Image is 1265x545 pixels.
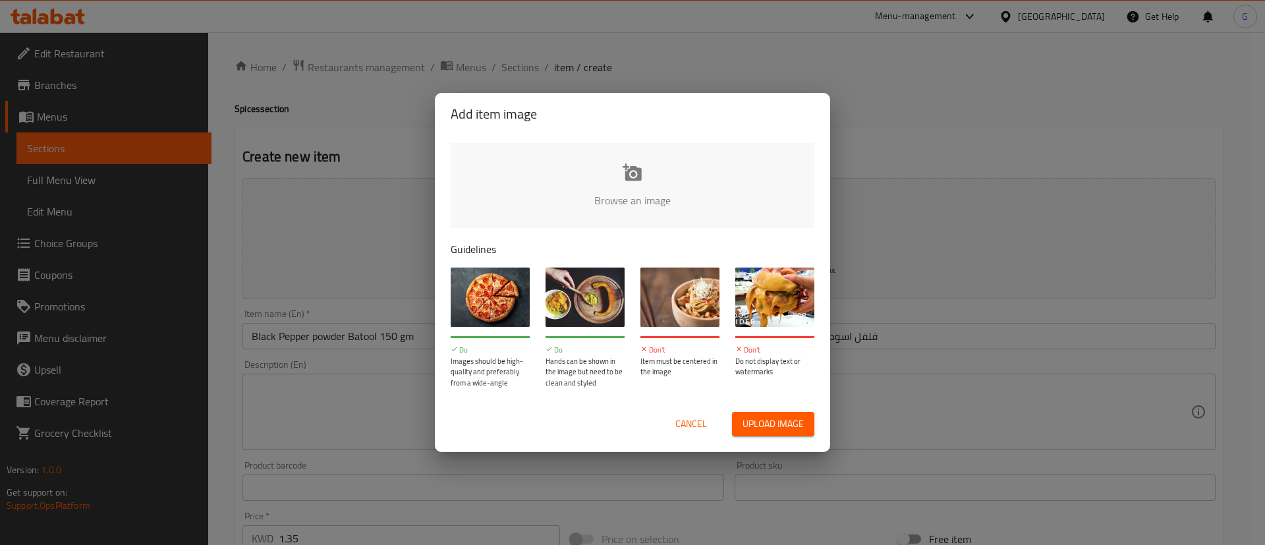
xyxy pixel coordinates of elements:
[732,412,814,436] button: Upload image
[546,345,625,356] p: Do
[735,345,814,356] p: Don't
[451,268,530,327] img: guide-img-1@3x.jpg
[451,103,814,125] h2: Add item image
[743,416,804,432] span: Upload image
[451,241,814,257] p: Guidelines
[546,356,625,389] p: Hands can be shown in the image but need to be clean and styled
[670,412,712,436] button: Cancel
[640,268,719,327] img: guide-img-3@3x.jpg
[451,345,530,356] p: Do
[735,268,814,327] img: guide-img-4@3x.jpg
[546,268,625,327] img: guide-img-2@3x.jpg
[675,416,707,432] span: Cancel
[735,356,814,378] p: Do not display text or watermarks
[640,345,719,356] p: Don't
[640,356,719,378] p: Item must be centered in the image
[451,356,530,389] p: Images should be high-quality and preferably from a wide-angle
